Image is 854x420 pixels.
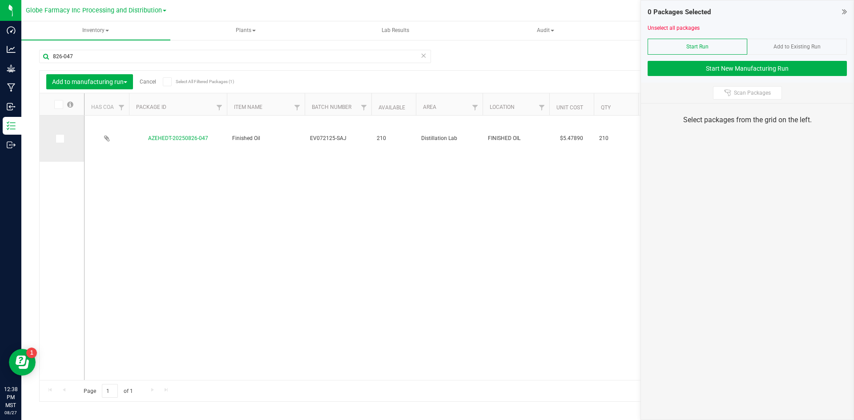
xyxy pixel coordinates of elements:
span: EV072125-SAJ [310,134,366,143]
a: Package ID [136,104,166,110]
span: Globe Farmacy Inc Processing and Distribution [26,7,162,14]
span: Scan Packages [734,89,771,96]
a: Filter [468,100,483,115]
a: Audit [471,21,620,40]
a: Inventory [21,21,170,40]
th: Has COA [85,93,129,116]
inline-svg: Dashboard [7,26,16,35]
button: Add to manufacturing run [46,74,133,89]
inline-svg: Grow [7,64,16,73]
span: FINISHED OIL [488,134,544,143]
span: 210 [599,134,633,143]
iframe: Resource center unread badge [26,348,37,358]
span: Start Run [686,44,709,50]
p: 08/27 [4,409,17,416]
a: Filter [212,100,227,115]
a: Qty [601,104,611,111]
span: Distillation Lab [421,134,477,143]
a: Location [490,104,515,110]
iframe: Resource center [9,349,36,376]
input: 1 [102,384,118,398]
inline-svg: Inbound [7,102,16,111]
span: Plants [172,22,320,40]
a: Lab Results [321,21,470,40]
span: Lab Results [370,27,421,34]
a: Available [379,104,405,111]
a: Batch Number [312,104,351,110]
span: Select All Filtered Packages (1) [176,79,220,84]
a: Filter [114,100,129,115]
span: Finished Oil [232,134,299,143]
a: AZEHEDT-20250826-047 [148,135,208,141]
p: 12:38 PM MST [4,385,17,409]
a: Plants [171,21,320,40]
a: Area [423,104,436,110]
inline-svg: Analytics [7,45,16,54]
a: Filter [290,100,305,115]
a: Item Name [234,104,262,110]
a: Cancel [140,79,156,85]
button: Scan Packages [713,86,782,100]
input: Search Package ID, Item Name, SKU, Lot or Part Number... [39,50,431,63]
span: 210 [377,134,411,143]
span: Page of 1 [76,384,140,398]
span: Clear [420,50,427,61]
a: Unselect all packages [648,25,700,31]
a: Unit Cost [556,104,583,111]
a: Inventory Counts [621,21,770,40]
inline-svg: Manufacturing [7,83,16,92]
span: Add to manufacturing run [52,78,127,85]
span: Audit [471,22,620,40]
span: Add to Existing Run [773,44,821,50]
a: Filter [357,100,371,115]
button: Start New Manufacturing Run [648,61,847,76]
inline-svg: Outbound [7,140,16,149]
span: Select all records on this page [67,101,73,108]
div: Select packages from the grid on the left. [652,115,842,125]
inline-svg: Inventory [7,121,16,130]
a: Filter [535,100,549,115]
td: $5.47890 [549,116,594,162]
